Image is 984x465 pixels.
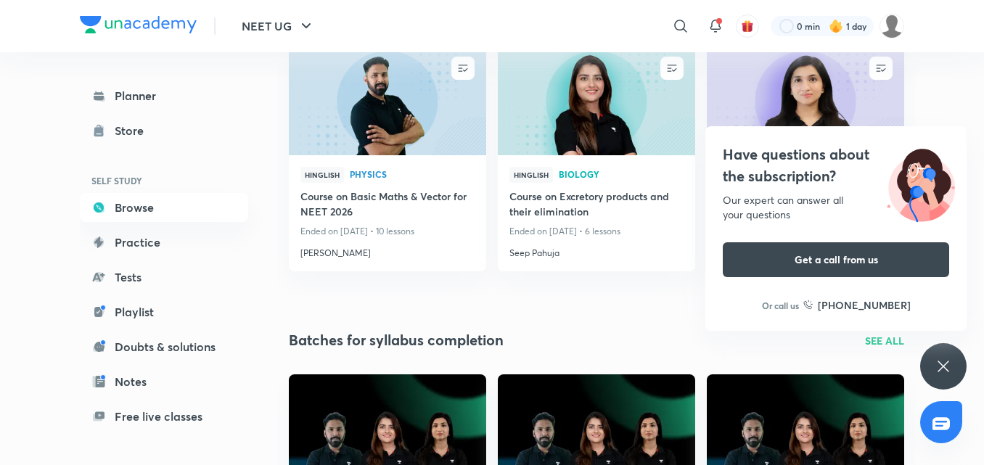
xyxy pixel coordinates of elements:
[80,228,248,257] a: Practice
[707,45,904,155] a: new-thumbnail
[829,19,843,33] img: streak
[80,168,248,193] h6: SELF STUDY
[300,241,475,260] a: [PERSON_NAME]
[741,20,754,33] img: avatar
[509,222,684,241] p: Ended on [DATE] • 6 lessons
[705,44,906,156] img: new-thumbnail
[723,144,949,187] h4: Have questions about the subscription?
[300,222,475,241] p: Ended on [DATE] • 10 lessons
[80,263,248,292] a: Tests
[80,402,248,431] a: Free live classes
[875,144,967,222] img: ttu_illustration_new.svg
[80,332,248,361] a: Doubts & solutions
[115,122,152,139] div: Store
[818,297,911,313] h6: [PHONE_NUMBER]
[289,45,486,155] a: new-thumbnail
[80,16,197,33] img: Company Logo
[762,299,799,312] p: Or call us
[496,44,697,156] img: new-thumbnail
[80,16,197,37] a: Company Logo
[803,297,911,313] a: [PHONE_NUMBER]
[289,329,504,351] h2: Batches for syllabus completion
[350,170,475,178] span: Physics
[509,189,684,222] a: Course on Excretory products and their elimination
[509,167,553,183] span: Hinglish
[865,333,904,348] a: SEE ALL
[723,242,949,277] button: Get a call from us
[300,167,344,183] span: Hinglish
[80,367,248,396] a: Notes
[80,81,248,110] a: Planner
[80,297,248,326] a: Playlist
[233,12,324,41] button: NEET UG
[498,45,695,155] a: new-thumbnail
[723,193,949,222] div: Our expert can answer all your questions
[736,15,759,38] button: avatar
[300,189,475,222] a: Course on Basic Maths & Vector for NEET 2026
[350,170,475,180] a: Physics
[287,44,488,156] img: new-thumbnail
[559,170,684,180] a: Biology
[880,14,904,38] img: Tarmanjot Singh
[80,193,248,222] a: Browse
[80,116,248,145] a: Store
[559,170,684,178] span: Biology
[509,241,684,260] a: Seep Pahuja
